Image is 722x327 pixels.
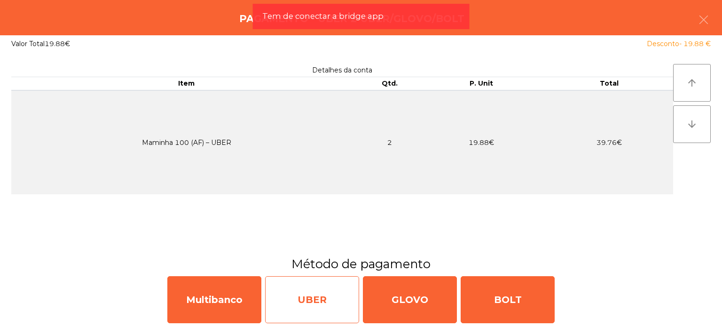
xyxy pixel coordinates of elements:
td: Maminha 100 (AF) – UBER [11,90,362,194]
td: 19.88€ [417,90,545,194]
div: UBER [265,276,359,323]
th: Item [11,77,362,90]
button: arrow_upward [673,64,711,102]
i: arrow_upward [686,77,698,88]
th: Total [545,77,673,90]
h3: Método de pagamento [7,255,715,272]
h4: Pagamento - UBER 2 UBER/GLOVO/BOLT [239,12,464,26]
span: Tem de conectar a bridge app [262,10,384,22]
div: BOLT [461,276,555,323]
div: Multibanco [167,276,261,323]
div: GLOVO [363,276,457,323]
button: arrow_downward [673,105,711,143]
span: Valor Total [11,40,45,48]
th: Qtd. [362,77,417,90]
th: P. Unit [417,77,545,90]
span: Detalhes da conta [312,66,372,74]
div: Desconto [647,39,711,49]
span: - 19.88 € [679,40,711,48]
td: 2 [362,90,417,194]
i: arrow_downward [686,119,698,130]
span: 19.88€ [45,40,70,48]
td: 39.76€ [545,90,673,194]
